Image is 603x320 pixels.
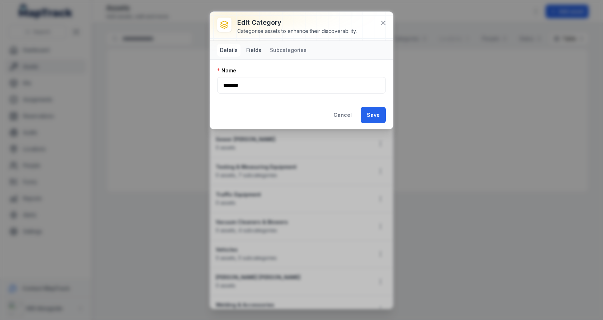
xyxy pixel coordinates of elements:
[217,67,236,74] label: Name
[237,18,357,28] h3: Edit category
[267,44,309,57] button: Subcategories
[237,28,357,35] div: Categorise assets to enhance their discoverability.
[217,44,240,57] button: Details
[243,44,264,57] button: Fields
[361,107,386,123] button: Save
[327,107,358,123] button: Cancel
